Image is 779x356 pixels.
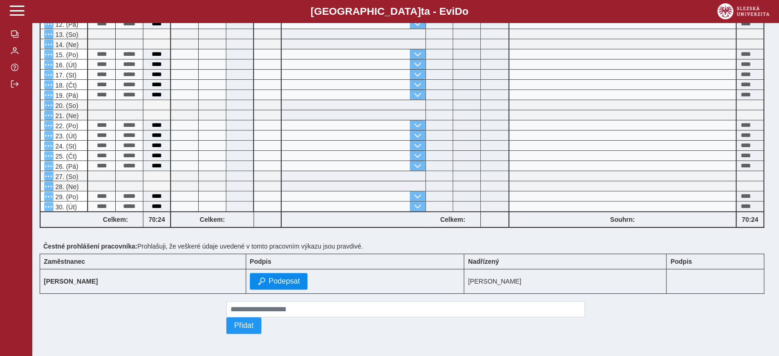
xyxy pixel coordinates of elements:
button: Menu [44,101,53,110]
span: 26. (Pá) [53,163,78,170]
span: 12. (Pá) [53,21,78,28]
span: 17. (St) [53,71,77,79]
button: Menu [44,172,53,181]
span: Podepsat [269,277,300,285]
button: Přidat [226,317,261,334]
span: 15. (Po) [53,51,78,59]
button: Menu [44,40,53,49]
span: 19. (Pá) [53,92,78,99]
button: Menu [44,151,53,160]
span: o [462,6,469,17]
button: Menu [44,161,53,171]
button: Menu [44,30,53,39]
span: Přidat [234,321,254,330]
button: Podepsat [250,273,308,290]
span: 16. (Út) [53,61,77,69]
b: Nadřízený [468,258,499,265]
button: Menu [44,80,53,89]
b: Podpis [250,258,271,265]
span: 24. (St) [53,142,77,150]
button: Menu [44,141,53,150]
button: Menu [44,111,53,120]
b: Podpis [670,258,692,265]
span: 14. (Ne) [53,41,79,48]
b: Celkem: [88,216,143,223]
span: 25. (Čt) [53,153,77,160]
b: 70:24 [737,216,763,223]
button: Menu [44,60,53,69]
img: logo_web_su.png [717,3,769,19]
span: D [454,6,462,17]
span: 21. (Ne) [53,112,79,119]
b: Zaměstnanec [44,258,85,265]
span: 20. (So) [53,102,78,109]
button: Menu [44,19,53,29]
span: 28. (Ne) [53,183,79,190]
button: Menu [44,131,53,140]
span: 23. (Út) [53,132,77,140]
b: Celkem: [171,216,254,223]
b: Souhrn: [610,216,635,223]
div: Prohlašuji, že veškeré údaje uvedené v tomto pracovním výkazu jsou pravdivé. [40,239,772,254]
span: 18. (Čt) [53,82,77,89]
button: Menu [44,202,53,211]
button: Menu [44,70,53,79]
span: 29. (Po) [53,193,78,201]
span: 22. (Po) [53,122,78,130]
td: [PERSON_NAME] [464,269,667,294]
b: Celkem: [425,216,480,223]
button: Menu [44,50,53,59]
button: Menu [44,182,53,191]
b: 70:24 [143,216,170,223]
b: Čestné prohlášení pracovníka: [43,243,137,250]
button: Menu [44,121,53,130]
button: Menu [44,90,53,100]
span: 27. (So) [53,173,78,180]
span: 30. (Út) [53,203,77,211]
button: Menu [44,192,53,201]
span: t [421,6,424,17]
b: [GEOGRAPHIC_DATA] a - Evi [28,6,751,18]
span: 13. (So) [53,31,78,38]
b: [PERSON_NAME] [44,278,98,285]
